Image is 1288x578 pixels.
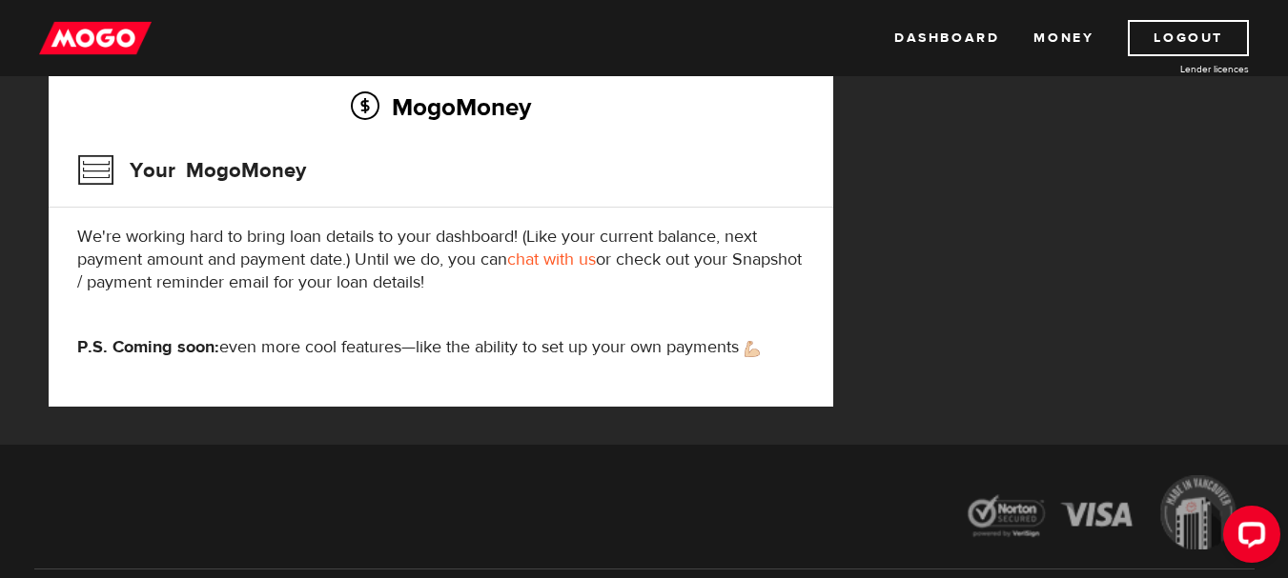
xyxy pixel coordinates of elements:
[77,226,805,294] p: We're working hard to bring loan details to your dashboard! (Like your current balance, next paym...
[894,20,999,56] a: Dashboard
[77,87,805,127] h2: MogoMoney
[1106,62,1249,76] a: Lender licences
[39,20,152,56] img: mogo_logo-11ee424be714fa7cbb0f0f49df9e16ec.png
[745,341,760,357] img: strong arm emoji
[950,461,1255,568] img: legal-icons-92a2ffecb4d32d839781d1b4e4802d7b.png
[1033,20,1094,56] a: Money
[77,336,805,359] p: even more cool features—like the ability to set up your own payments
[77,146,306,195] h3: Your MogoMoney
[77,336,219,358] strong: P.S. Coming soon:
[1208,498,1288,578] iframe: LiveChat chat widget
[1128,20,1249,56] a: Logout
[507,249,596,270] a: chat with us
